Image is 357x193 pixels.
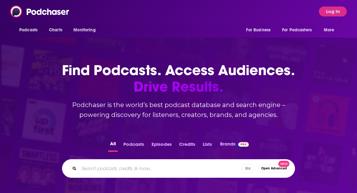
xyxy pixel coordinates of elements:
button: Credits [177,140,197,152]
span: More [324,26,334,34]
button: Log In [319,7,347,16]
button: Podcasts [121,140,146,152]
button: open menu [320,24,342,36]
div: Search podcasts, credits, & more... [62,159,295,178]
button: open menu [242,24,278,36]
span: For Business [246,26,271,34]
button: Lists [201,140,214,152]
span: Open Advanced [261,167,287,170]
button: Episodes [150,140,174,152]
span: For Podcasters [282,26,312,34]
span: Drive Results. [55,79,302,95]
span: New [278,161,289,167]
a: Charts [45,24,66,36]
span: Monitoring [73,26,95,34]
button: Open AdvancedNew [258,165,290,172]
button: open menu [69,24,104,36]
h2: Podchaser is the world’s best podcast database and search engine – powering discovery for listene... [55,100,302,120]
span: Charts [49,26,62,34]
img: Podchaser - Follow, Share and Rate Podcasts [10,6,70,17]
button: All [108,140,118,152]
img: Podchaser Pro [238,142,249,147]
span: Podcasts [19,26,37,34]
button: open menu [278,24,321,36]
input: Search podcasts, credits, & more... [79,164,242,173]
a: BrandsPodchaser Pro [220,140,249,152]
h1: Find Podcasts. Access Audiences. [55,62,302,95]
span: ⌘ K [242,164,253,173]
button: open menu [15,24,46,36]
